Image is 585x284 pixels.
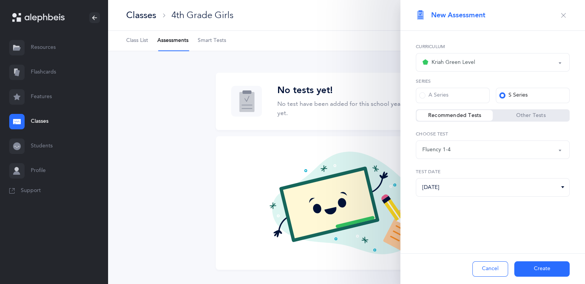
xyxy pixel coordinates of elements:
[198,37,226,45] span: Smart Tests
[431,10,485,20] span: New Assessment
[472,261,508,277] button: Cancel
[493,112,569,119] label: Other Tests
[126,37,148,45] span: Class List
[277,99,403,118] p: No test have been added for this school year yet.
[416,168,570,175] label: Test date
[419,92,448,99] div: A Series
[499,92,528,99] div: S Series
[417,112,493,119] label: Recommended Tests
[514,261,570,277] button: Create
[21,187,41,195] span: Support
[416,53,570,72] button: Kriah Green Level
[277,85,403,96] h3: No tests yet!
[172,9,233,22] div: 4th Grade Girls
[416,130,570,137] label: Choose test
[416,140,570,159] button: Fluency 1-4
[422,58,475,67] div: Kriah Green Level
[422,146,451,154] div: Fluency 1-4
[416,178,570,197] input: 03/04/2024
[126,9,156,22] div: Classes
[416,78,570,85] label: Series
[416,43,570,50] label: Curriculum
